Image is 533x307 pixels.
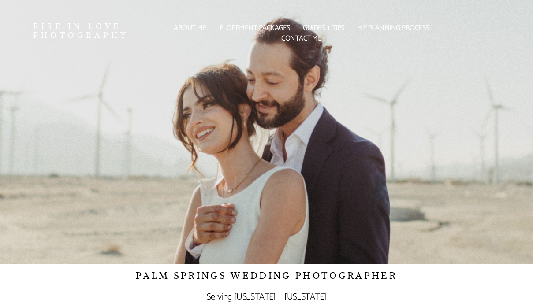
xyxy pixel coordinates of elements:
[33,22,129,40] a: Rise in Love Photography
[136,269,397,281] span: PALM SPRINGS WEDDING PHOTOGRAPHER
[277,36,325,41] a: Contact me
[353,26,433,31] a: My Planning Process
[170,26,211,31] a: About me
[207,290,326,304] span: Serving [US_STATE] + [US_STATE]
[299,26,349,31] a: Guides + tips
[215,26,294,31] a: Elopement packages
